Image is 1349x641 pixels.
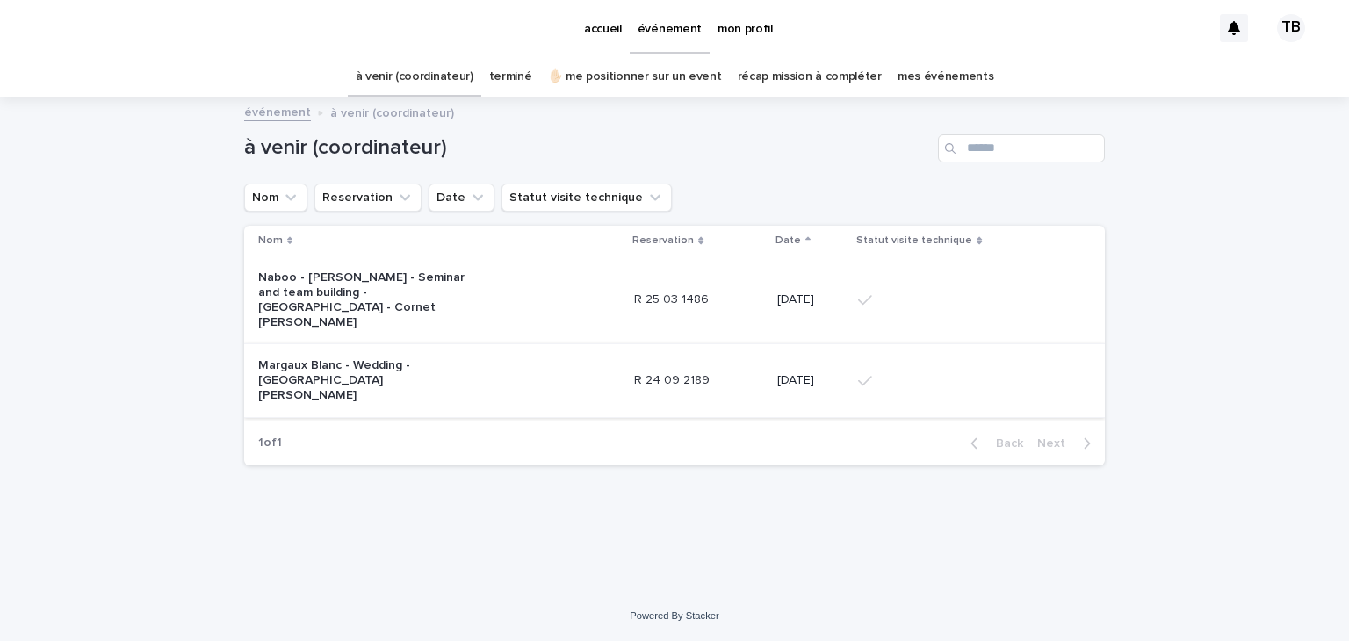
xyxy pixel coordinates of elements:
p: Margaux Blanc - Wedding - [GEOGRAPHIC_DATA][PERSON_NAME] [258,358,478,402]
tr: Naboo - [PERSON_NAME] - Seminar and team building - [GEOGRAPHIC_DATA] - Cornet [PERSON_NAME]R 25 ... [244,256,1105,344]
a: récap mission à compléter [738,56,882,97]
tr: Margaux Blanc - Wedding - [GEOGRAPHIC_DATA][PERSON_NAME]R 24 09 2189R 24 09 2189 [DATE] [244,344,1105,417]
a: Powered By Stacker [630,610,718,621]
img: Ls34BcGeRexTGTNfXpUC [35,11,206,46]
p: Reservation [632,231,694,250]
p: Naboo - [PERSON_NAME] - Seminar and team building - [GEOGRAPHIC_DATA] - Cornet [PERSON_NAME] [258,270,478,329]
button: Date [429,184,494,212]
button: Next [1030,436,1105,451]
h1: à venir (coordinateur) [244,135,931,161]
p: Statut visite technique [856,231,972,250]
a: terminé [489,56,532,97]
p: [DATE] [777,292,844,307]
button: Reservation [314,184,422,212]
button: Statut visite technique [501,184,672,212]
a: à venir (coordinateur) [356,56,473,97]
a: mes événements [898,56,994,97]
p: Nom [258,231,283,250]
input: Search [938,134,1105,162]
a: ✋🏻 me positionner sur un event [548,56,722,97]
p: à venir (coordinateur) [330,102,454,121]
p: Date [775,231,801,250]
button: Nom [244,184,307,212]
p: R 25 03 1486 [634,289,712,307]
span: Back [985,437,1023,450]
div: TB [1277,14,1305,42]
span: Next [1037,437,1076,450]
a: événement [244,101,311,121]
button: Back [956,436,1030,451]
p: [DATE] [777,373,844,388]
p: 1 of 1 [244,421,296,465]
p: R 24 09 2189 [634,370,713,388]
